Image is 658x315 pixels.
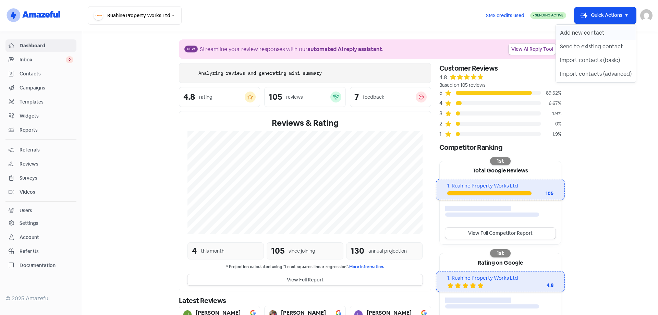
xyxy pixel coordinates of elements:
a: Videos [5,186,76,198]
button: Ruahine Property Works Ltd [88,6,182,25]
div: 89.52% [541,89,561,97]
a: View Full Competitor Report [445,228,556,239]
div: 4 [192,245,197,257]
div: since joining [289,247,315,255]
div: Competitor Ranking [439,142,561,153]
img: User [640,9,653,22]
div: reviews [286,94,303,101]
button: View Full Report [187,274,423,286]
div: 1.9% [541,131,561,138]
div: 105 [271,245,284,257]
div: 1.9% [541,110,561,117]
span: Dashboard [20,42,73,49]
a: Reports [5,124,76,136]
div: annual projection [368,247,407,255]
div: 1. Ruahine Property Works Ltd [447,274,553,282]
div: Users [20,207,32,214]
div: 4 [439,99,445,107]
span: 0 [66,56,73,63]
div: Analyzing reviews and generating mini summary [198,70,322,77]
span: Surveys [20,174,73,182]
a: Documentation [5,259,76,272]
a: Refer Us [5,245,76,258]
div: 1. Ruahine Property Works Ltd [447,182,553,190]
a: 4.8rating [179,87,260,107]
div: 3 [439,109,445,118]
a: 105reviews [264,87,345,107]
div: Based on 105 reviews [439,82,561,89]
a: Users [5,204,76,217]
div: 1st [490,157,511,165]
a: Templates [5,96,76,108]
a: Surveys [5,172,76,184]
span: Sending Active [535,13,563,17]
div: Reviews & Rating [187,117,423,129]
a: Contacts [5,68,76,80]
b: automated AI reply assistant [307,46,382,53]
span: Reviews [20,160,73,168]
div: rating [199,94,212,101]
span: Refer Us [20,248,73,255]
span: Documentation [20,262,73,269]
a: Reviews [5,158,76,170]
span: Videos [20,189,73,196]
div: Customer Reviews [439,63,561,73]
div: 1st [490,249,511,257]
button: Add new contact [556,26,636,40]
div: this month [201,247,224,255]
button: Send to existing contact [556,40,636,53]
div: Latest Reviews [179,295,431,306]
small: * Projection calculated using "Least squares linear regression". [187,264,423,270]
a: Inbox 0 [5,53,76,66]
a: Widgets [5,110,76,122]
a: Sending Active [530,11,566,20]
a: SMS credits used [480,11,530,19]
div: Settings [20,220,38,227]
button: Import contacts (basic) [556,53,636,67]
span: Inbox [20,56,66,63]
div: 4.8 [183,93,195,101]
span: Reports [20,126,73,134]
a: View AI Reply Tool [509,44,556,55]
a: Settings [5,217,76,230]
div: © 2025 Amazeful [5,294,76,303]
div: feedback [363,94,384,101]
a: Campaigns [5,82,76,94]
div: 4.8 [439,73,447,82]
div: 6.67% [541,100,561,107]
div: 105 [269,93,282,101]
div: Rating on Google [440,253,561,271]
span: SMS credits used [486,12,524,19]
a: 7feedback [350,87,431,107]
div: 4.8 [526,282,553,289]
button: Import contacts (advanced) [556,67,636,81]
div: 0% [541,120,561,128]
a: Referrals [5,144,76,156]
div: Total Google Reviews [440,161,561,179]
span: Campaigns [20,84,73,92]
span: Contacts [20,70,73,77]
div: 130 [351,245,364,257]
div: 5 [439,89,445,97]
span: Referrals [20,146,73,154]
div: Account [20,234,39,241]
div: 1 [439,130,445,138]
a: Account [5,231,76,244]
a: Dashboard [5,39,76,52]
div: 2 [439,120,445,128]
div: Streamline your review responses with our . [200,45,383,53]
div: 7 [354,93,359,101]
div: 105 [532,190,553,197]
span: Templates [20,98,73,106]
span: Widgets [20,112,73,120]
a: More information. [349,264,384,269]
span: New [184,46,198,52]
button: Quick Actions [574,7,636,24]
